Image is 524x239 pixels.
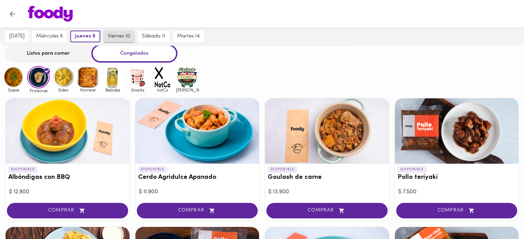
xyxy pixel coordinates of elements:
[275,208,379,214] span: COMPRAR
[151,88,174,92] span: notCo
[70,31,100,42] button: jueves 9
[9,33,24,40] span: [DATE]
[268,188,386,196] div: $ 13.900
[398,188,515,196] div: $ 7.500
[8,174,127,181] h3: Albóndigas con BBQ
[77,66,99,88] img: Hornear
[4,6,21,22] button: Volver
[36,33,63,40] span: miércoles 8
[27,66,50,88] img: Proteinas
[265,98,389,164] div: Goulash de carne
[5,44,91,63] div: Listos para comer
[2,88,25,92] span: Sopas
[395,98,519,164] div: Pollo teriyaki
[177,33,200,40] span: martes 14
[102,66,124,88] img: Bebidas
[5,31,29,42] button: [DATE]
[484,199,517,232] iframe: Messagebird Livechat Widget
[176,66,198,88] img: mullens
[126,88,149,92] span: Snacks
[396,203,517,218] button: COMPRAR
[91,44,177,63] div: Congelados
[8,166,38,173] p: DISPONIBLE
[108,33,130,40] span: viernes 10
[28,6,73,22] img: logo.png
[126,66,149,88] img: Snacks
[135,98,259,164] div: Cerdo Agridulce Apanado
[138,174,257,181] h3: Cerdo Agridulce Apanado
[268,174,386,181] h3: Goulash de carne
[405,208,509,214] span: COMPRAR
[27,88,50,93] span: Proteinas
[52,88,74,92] span: Sides
[145,208,249,214] span: COMPRAR
[268,166,297,173] p: DISPONIBLE
[16,208,120,214] span: COMPRAR
[77,88,99,92] span: Hornear
[7,203,128,218] button: COMPRAR
[102,88,124,92] span: Bebidas
[176,88,198,92] span: [PERSON_NAME]
[6,98,130,164] div: Albóndigas con BBQ
[398,174,516,181] h3: Pollo teriyaki
[151,66,174,88] img: notCo
[52,66,74,88] img: Sides
[398,166,427,173] p: DISPONIBLE
[9,188,126,196] div: $ 12.900
[138,31,169,42] button: sábado 11
[104,31,134,42] button: viernes 10
[137,203,258,218] button: COMPRAR
[142,33,165,40] span: sábado 11
[2,66,25,88] img: Sopas
[138,166,167,173] p: DISPONIBLE
[173,31,204,42] button: martes 14
[75,33,95,40] span: jueves 9
[32,31,67,42] button: miércoles 8
[139,188,256,196] div: $ 11.900
[266,203,388,218] button: COMPRAR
